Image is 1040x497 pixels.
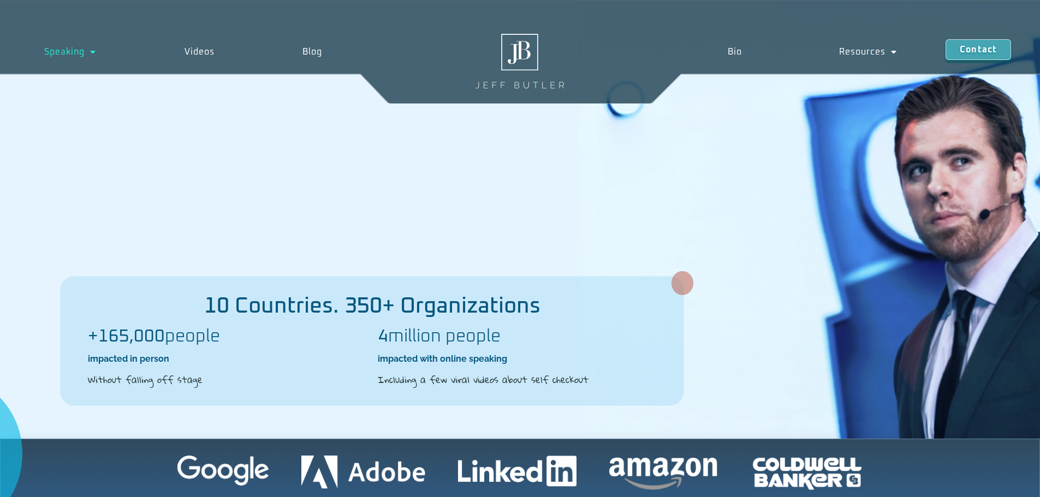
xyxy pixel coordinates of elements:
a: Bio [679,39,790,64]
h2: impacted with online speaking [378,353,657,365]
b: +165,000 [88,328,165,345]
nav: Menu [679,39,946,64]
a: Blog [259,39,367,64]
b: 4 [378,328,388,345]
a: Contact [946,39,1011,60]
h2: people [88,328,367,345]
h2: million people [378,328,657,345]
h2: Including a few viral videos about self checkout [378,373,657,387]
a: Videos [140,39,259,64]
h2: impacted in person [88,353,367,365]
h2: 10 Countries. 350+ Organizations [61,295,684,317]
h2: Without falling off stage [88,373,367,387]
a: Resources [791,39,946,64]
span: Contact [960,45,997,54]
